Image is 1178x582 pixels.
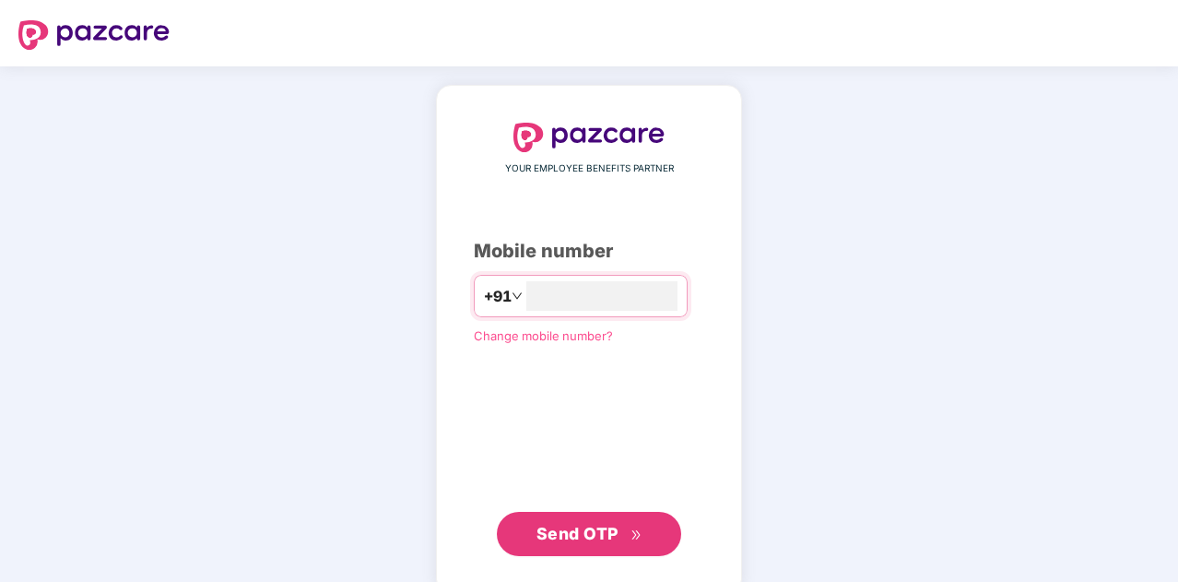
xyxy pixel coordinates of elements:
span: double-right [630,529,642,541]
a: Change mobile number? [474,328,613,343]
span: down [512,291,523,302]
span: Send OTP [536,524,618,543]
img: logo [18,20,170,50]
img: logo [513,123,665,152]
span: +91 [484,285,512,308]
span: YOUR EMPLOYEE BENEFITS PARTNER [505,161,674,176]
button: Send OTPdouble-right [497,512,681,556]
div: Mobile number [474,237,704,266]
